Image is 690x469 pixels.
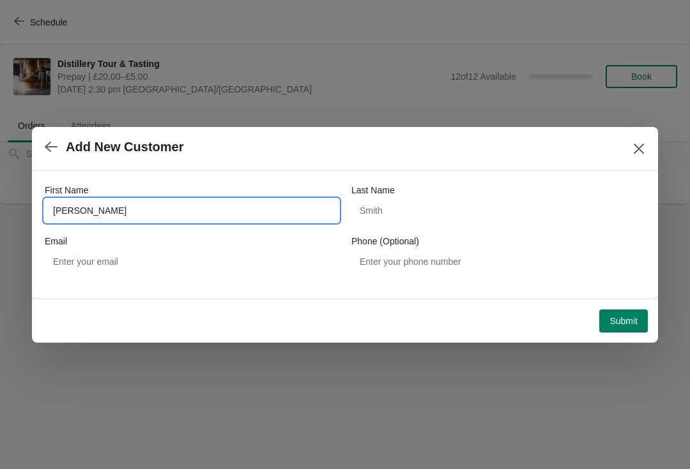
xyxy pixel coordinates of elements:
[45,199,339,222] input: John
[351,184,395,197] label: Last Name
[66,140,183,154] h2: Add New Customer
[627,137,650,160] button: Close
[45,250,339,273] input: Enter your email
[351,199,645,222] input: Smith
[351,235,419,248] label: Phone (Optional)
[599,309,648,332] button: Submit
[45,184,88,197] label: First Name
[45,235,67,248] label: Email
[609,316,638,326] span: Submit
[351,250,645,273] input: Enter your phone number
